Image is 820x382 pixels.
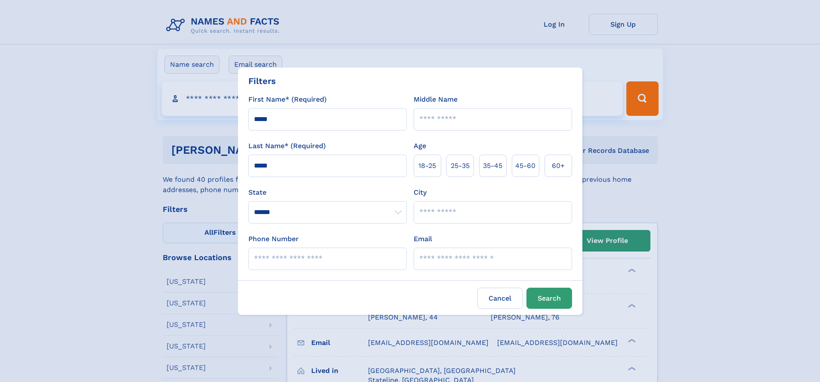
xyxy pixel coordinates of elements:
[248,94,327,105] label: First Name* (Required)
[414,187,427,198] label: City
[552,161,565,171] span: 60+
[248,234,299,244] label: Phone Number
[515,161,535,171] span: 45‑60
[414,94,458,105] label: Middle Name
[526,288,572,309] button: Search
[414,234,432,244] label: Email
[477,288,523,309] label: Cancel
[414,141,426,151] label: Age
[248,187,407,198] label: State
[483,161,502,171] span: 35‑45
[248,75,276,87] div: Filters
[451,161,470,171] span: 25‑35
[418,161,436,171] span: 18‑25
[248,141,326,151] label: Last Name* (Required)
